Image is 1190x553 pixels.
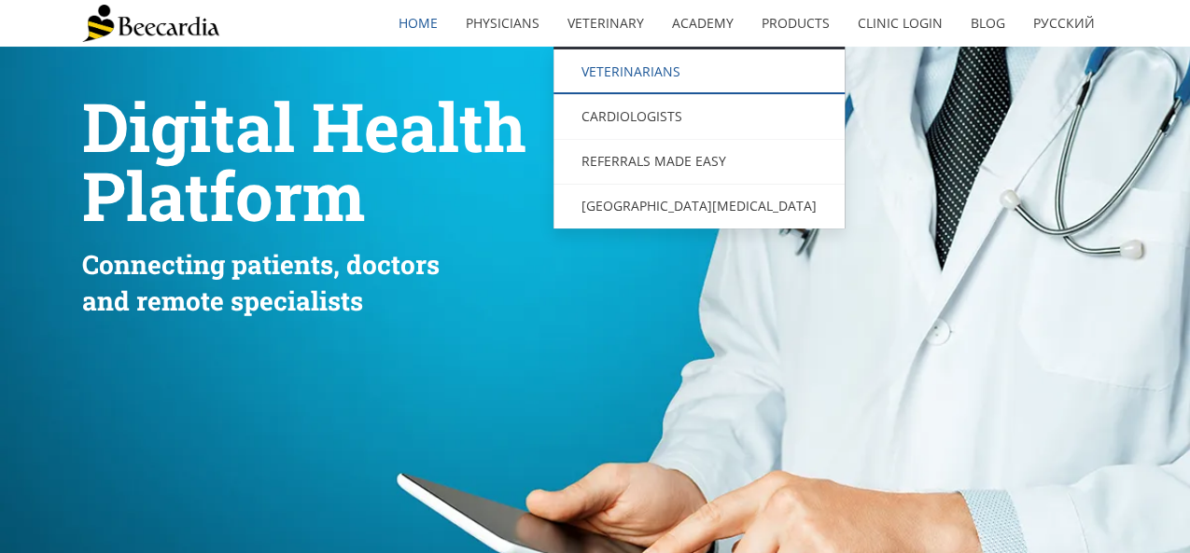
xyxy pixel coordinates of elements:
a: home [385,2,452,45]
span: Platform [82,151,365,240]
a: Physicians [452,2,553,45]
a: Products [748,2,844,45]
a: [GEOGRAPHIC_DATA][MEDICAL_DATA] [553,184,845,228]
span: Digital Health [82,82,526,171]
a: Cardiologists [553,94,845,139]
a: Blog [957,2,1019,45]
a: Veterinarians [553,49,845,94]
span: Connecting patients, doctors [82,247,440,282]
span: and remote specialists [82,283,363,318]
a: Veterinary [553,2,658,45]
a: Academy [658,2,748,45]
img: Beecardia [82,5,219,42]
a: Русский [1019,2,1109,45]
a: Referrals Made Easy [553,139,845,184]
a: Clinic Login [844,2,957,45]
